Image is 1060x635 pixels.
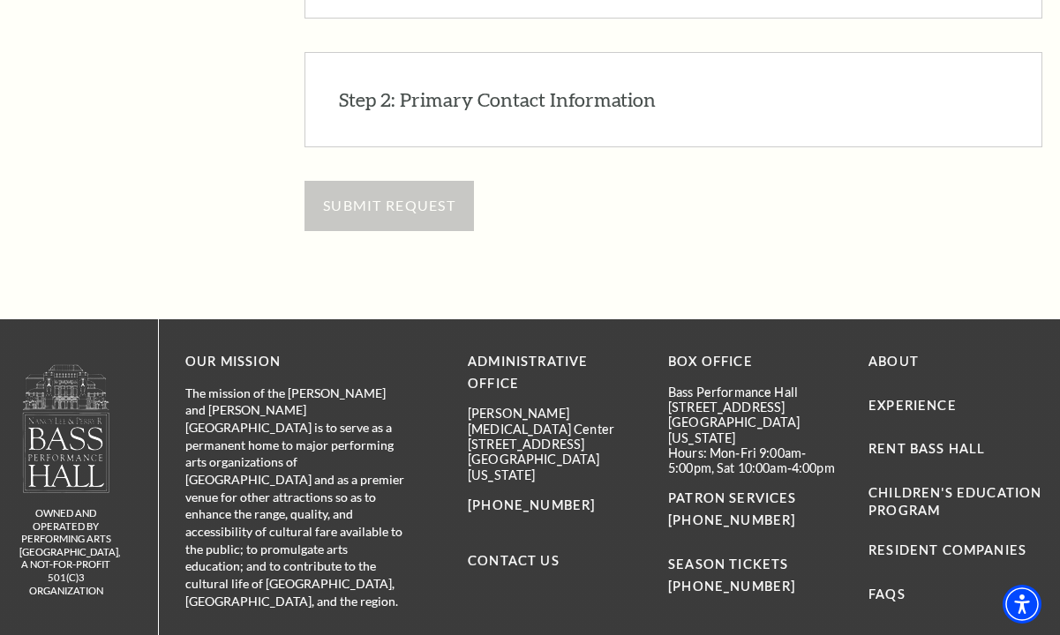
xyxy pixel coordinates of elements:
[868,586,906,601] a: FAQs
[468,452,642,482] p: [GEOGRAPHIC_DATA][US_STATE]
[21,363,111,493] img: owned and operated by Performing Arts Fort Worth, A NOT-FOR-PROFIT 501(C)3 ORGANIZATION
[668,351,842,373] p: BOX OFFICE
[868,485,1041,518] a: Children's Education Program
[185,351,406,373] p: OUR MISSION
[668,488,842,532] p: PATRON SERVICES [PHONE_NUMBER]
[868,398,957,413] a: Experience
[468,495,642,517] p: [PHONE_NUMBER]
[19,507,112,597] p: owned and operated by Performing Arts [GEOGRAPHIC_DATA], A NOT-FOR-PROFIT 501(C)3 ORGANIZATION
[339,86,656,114] h3: Step 2: Primary Contact Information
[668,385,842,400] p: Bass Performance Hall
[468,351,642,395] p: Administrative Office
[868,441,985,456] a: Rent Bass Hall
[185,385,406,610] p: The mission of the [PERSON_NAME] and [PERSON_NAME][GEOGRAPHIC_DATA] is to serve as a permanent ho...
[668,400,842,415] p: [STREET_ADDRESS]
[668,532,842,598] p: SEASON TICKETS [PHONE_NUMBER]
[1003,585,1041,624] div: Accessibility Menu
[668,445,842,476] p: Hours: Mon-Fri 9:00am-5:00pm, Sat 10:00am-4:00pm
[868,354,919,369] a: About
[868,542,1026,557] a: Resident Companies
[468,553,560,568] a: Contact Us
[304,181,474,230] input: Button
[668,415,842,445] p: [GEOGRAPHIC_DATA][US_STATE]
[468,437,642,452] p: [STREET_ADDRESS]
[468,406,642,437] p: [PERSON_NAME][MEDICAL_DATA] Center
